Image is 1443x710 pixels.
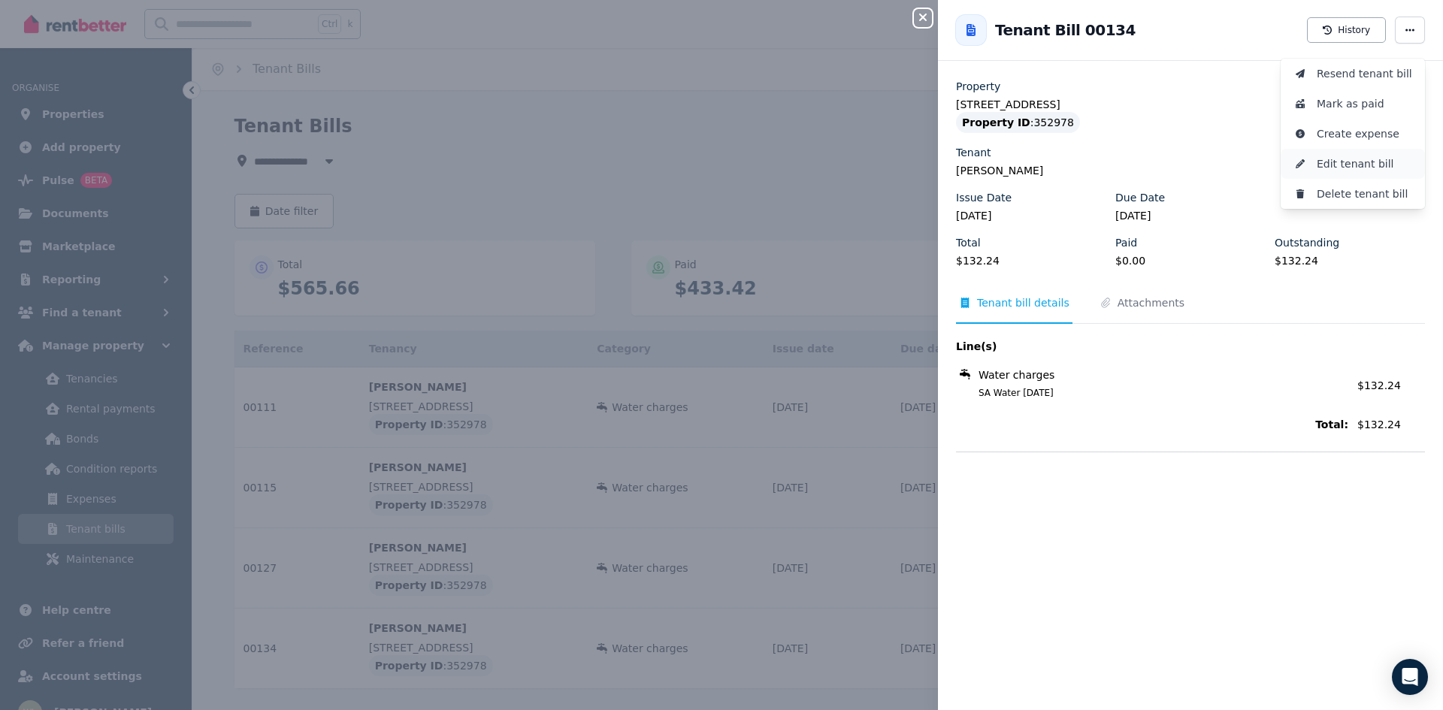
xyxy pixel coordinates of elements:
button: Edit tenant bill [1281,149,1425,179]
button: Create expense [1281,119,1425,149]
button: History [1307,17,1386,43]
div: : 352978 [956,112,1080,133]
label: Total [956,235,981,250]
label: Property [956,79,1000,94]
legend: $0.00 [1115,253,1266,268]
h2: Tenant Bill 00134 [995,20,1136,41]
span: Resend tenant bill [1317,65,1413,83]
span: $132.24 [1357,417,1425,432]
legend: [DATE] [1115,208,1266,223]
span: Create expense [1317,125,1413,143]
span: SA Water [DATE] [960,387,1348,399]
div: Open Intercom Messenger [1392,659,1428,695]
span: Mark as paid [1317,95,1413,113]
span: Property ID [962,115,1030,130]
button: Resend tenant bill [1281,59,1425,89]
label: Due Date [1115,190,1165,205]
span: Tenant bill details [977,295,1069,310]
label: Issue Date [956,190,1012,205]
legend: $132.24 [1275,253,1425,268]
button: Mark as paid [1281,89,1425,119]
span: Delete tenant bill [1317,185,1413,203]
legend: [PERSON_NAME] [956,163,1425,178]
nav: Tabs [956,295,1425,324]
legend: [STREET_ADDRESS] [956,97,1425,112]
span: $132.24 [1357,379,1401,391]
legend: [DATE] [956,208,1106,223]
span: Water charges [979,367,1054,382]
label: Outstanding [1275,235,1339,250]
button: Delete tenant bill [1281,179,1425,209]
span: Attachments [1118,295,1184,310]
span: Total: [956,417,1348,432]
label: Tenant [956,145,991,160]
span: Line(s) [956,339,1348,354]
span: Edit tenant bill [1317,155,1413,173]
label: Paid [1115,235,1137,250]
legend: $132.24 [956,253,1106,268]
